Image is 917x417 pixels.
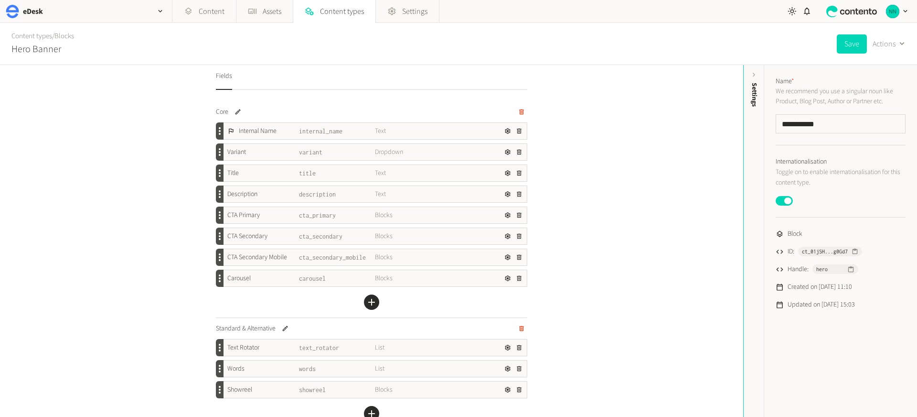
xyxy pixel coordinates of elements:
[227,252,287,263] span: CTA Secondary Mobile
[837,34,867,54] button: Save
[812,264,858,274] button: hero
[788,229,802,239] span: Block
[299,343,375,353] span: text_rotator
[227,274,251,284] span: Carousel
[375,126,451,136] span: Text
[320,6,364,17] span: Content types
[299,168,375,178] span: title
[788,247,794,257] span: ID:
[216,69,232,90] button: Fields
[227,210,260,220] span: CTA Primary
[227,364,245,374] span: Words
[299,210,375,220] span: cta_primary
[375,210,451,220] span: Blocks
[749,83,759,107] span: Settings
[375,147,451,157] span: Dropdown
[11,31,52,41] a: Content types
[375,168,451,178] span: Text
[788,300,855,310] span: Updated on [DATE] 15:03
[52,31,54,41] span: /
[54,31,74,41] a: Blocks
[299,252,375,263] span: cta_secondary_mobile
[11,42,61,56] h2: Hero Banner
[299,126,375,136] span: internal_name
[776,167,906,188] p: Toggle on to enable internationalisation for this content type.
[402,6,427,17] span: Settings
[299,385,375,395] span: showreel
[816,265,828,274] span: hero
[788,264,809,274] span: Handle:
[227,147,246,157] span: Variant
[227,385,252,395] span: Showreel
[375,189,451,199] span: Text
[375,385,451,395] span: Blocks
[375,343,451,353] span: List
[216,324,276,334] h4: Standard & Alternative
[375,274,451,284] span: Blocks
[299,189,375,199] span: description
[886,5,899,18] img: Nikola Nikolov
[299,364,375,374] span: words
[375,364,451,374] span: List
[798,247,862,256] button: ct_01jSH...g0Gd7
[227,231,267,241] span: CTA Secondary
[299,274,375,284] span: carousel
[6,5,19,18] img: eDesk
[776,77,794,87] label: Name
[299,231,375,241] span: cta_secondary
[776,87,906,107] p: We recommend you use a singular noun like Product, Blog Post, Author or Partner etc.
[239,126,277,136] span: Internal Name
[776,157,827,167] label: Internationalisation
[375,252,451,263] span: Blocks
[802,247,848,256] span: ct_01jSH...g0Gd7
[299,147,375,157] span: variant
[227,343,259,353] span: Text Rotator
[216,107,228,117] h4: Core
[788,282,852,292] span: Created on [DATE] 11:10
[23,6,43,17] h2: eDesk
[873,34,906,54] button: Actions
[227,168,239,178] span: Title
[375,231,451,241] span: Blocks
[227,189,257,199] span: Description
